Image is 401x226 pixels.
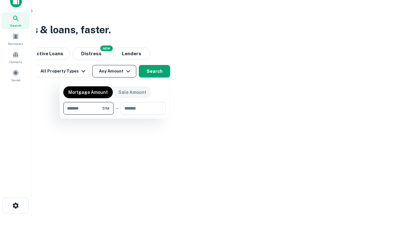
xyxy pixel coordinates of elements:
div: - [116,102,118,115]
span: $1M [102,105,109,111]
p: Mortgage Amount [68,89,108,96]
p: Sale Amount [118,89,146,96]
iframe: Chat Widget [370,176,401,206]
